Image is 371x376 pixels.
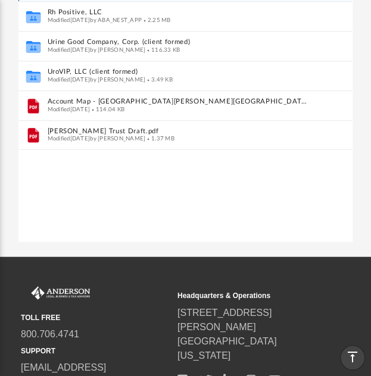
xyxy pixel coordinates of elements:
[177,290,326,301] small: Headquarters & Operations
[177,336,277,360] a: [GEOGRAPHIC_DATA][US_STATE]
[48,98,307,106] button: Account Map - [GEOGRAPHIC_DATA][PERSON_NAME][GEOGRAPHIC_DATA]pdf
[90,106,124,112] span: 114.04 KB
[146,136,174,142] span: 1.37 MB
[177,307,272,331] a: [STREET_ADDRESS][PERSON_NAME]
[48,106,91,112] span: Modified [DATE]
[21,345,169,356] small: SUPPORT
[48,136,146,142] span: Modified [DATE] by [PERSON_NAME]
[146,77,173,83] span: 3.49 KB
[48,77,146,83] span: Modified [DATE] by [PERSON_NAME]
[21,286,92,300] img: Anderson Advisors Platinum Portal
[48,17,142,23] span: Modified [DATE] by ABA_NEST_APP
[48,9,307,17] button: Rh Positive, LLC
[21,312,169,322] small: TOLL FREE
[48,127,307,135] button: [PERSON_NAME] Trust Draft.pdf
[142,17,170,23] span: 2.25 MB
[48,39,307,46] button: Urine Good Company, Corp. (client formed)
[146,47,180,53] span: 116.33 KB
[48,68,307,76] button: UroVIP, LLC (client formed)
[48,47,146,53] span: Modified [DATE] by [PERSON_NAME]
[21,328,79,339] a: 800.706.4741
